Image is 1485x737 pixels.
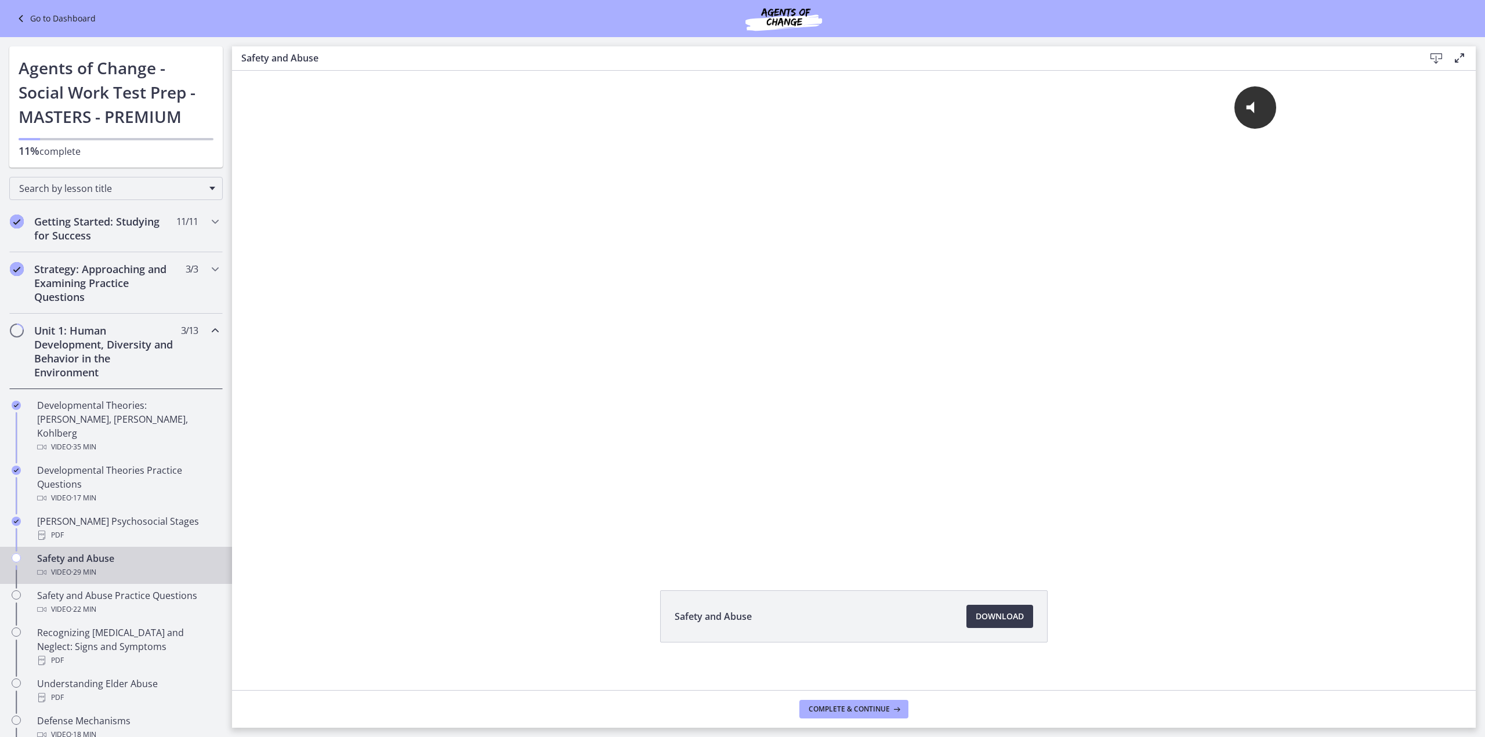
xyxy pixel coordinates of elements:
i: Completed [12,466,21,475]
span: 11 / 11 [176,215,198,228]
div: PDF [37,691,218,705]
div: Understanding Elder Abuse [37,677,218,705]
div: PDF [37,528,218,542]
span: · 29 min [71,565,96,579]
h2: Unit 1: Human Development, Diversity and Behavior in the Environment [34,324,176,379]
h1: Agents of Change - Social Work Test Prep - MASTERS - PREMIUM [19,56,213,129]
iframe: Video Lesson [232,71,1476,564]
p: complete [19,144,213,158]
div: Video [37,440,218,454]
span: 3 / 13 [181,324,198,337]
div: Video [37,602,218,616]
a: Download [966,605,1033,628]
i: Completed [10,215,24,228]
span: · 17 min [71,491,96,505]
span: Search by lesson title [19,182,204,195]
h2: Strategy: Approaching and Examining Practice Questions [34,262,176,304]
span: Download [976,609,1024,623]
div: Video [37,491,218,505]
span: · 35 min [71,440,96,454]
i: Completed [12,401,21,410]
span: 3 / 3 [186,262,198,276]
div: Safety and Abuse Practice Questions [37,589,218,616]
div: Developmental Theories Practice Questions [37,463,218,505]
div: Video [37,565,218,579]
a: Go to Dashboard [14,12,96,26]
div: PDF [37,654,218,667]
span: · 22 min [71,602,96,616]
div: Search by lesson title [9,177,223,200]
div: Safety and Abuse [37,551,218,579]
h2: Getting Started: Studying for Success [34,215,176,242]
span: Safety and Abuse [675,609,752,623]
i: Completed [12,517,21,526]
i: Completed [10,262,24,276]
h3: Safety and Abuse [241,51,1406,65]
span: Complete & continue [809,705,890,714]
div: Recognizing [MEDICAL_DATA] and Neglect: Signs and Symptoms [37,626,218,667]
button: Complete & continue [799,700,908,718]
span: 11% [19,144,39,158]
div: Developmental Theories: [PERSON_NAME], [PERSON_NAME], Kohlberg [37,398,218,454]
img: Agents of Change [714,5,853,32]
div: [PERSON_NAME] Psychosocial Stages [37,514,218,542]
